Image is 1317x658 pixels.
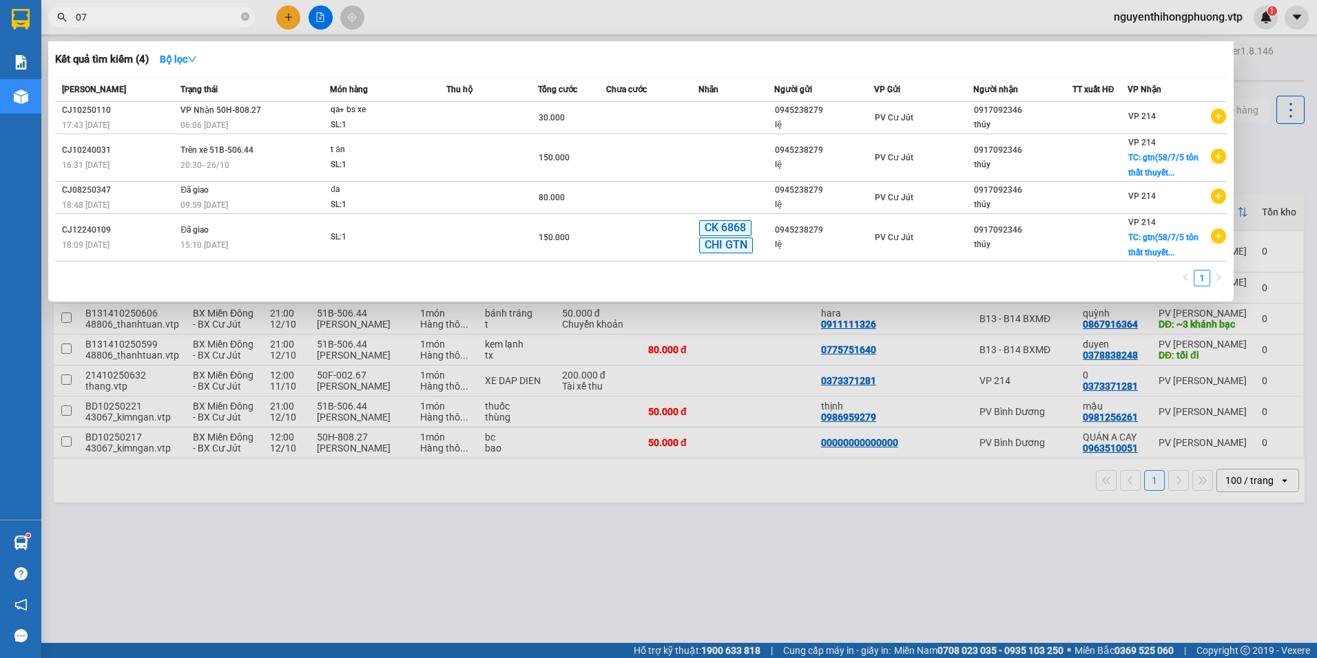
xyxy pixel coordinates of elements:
div: 0945238279 [775,223,873,237]
div: lệ [775,158,873,172]
span: Nhãn [698,85,718,94]
a: 1 [1194,270,1210,286]
div: SL: 1 [331,198,434,213]
span: 18:48 [DATE] [62,200,110,210]
div: thủy [974,237,1072,252]
span: 16:31 [DATE] [62,160,110,170]
div: CJ10240031 [62,143,176,158]
span: question-circle [14,567,28,580]
div: lệ [775,237,873,252]
button: Bộ lọcdown [149,48,208,70]
div: qa+ bs xe [331,103,434,118]
input: Tìm tên, số ĐT hoặc mã đơn [76,10,238,25]
span: search [57,12,67,22]
li: Next Page [1210,270,1227,286]
div: 0945238279 [775,143,873,158]
span: Tổng cước [538,85,577,94]
span: close-circle [241,12,249,21]
span: notification [14,598,28,611]
span: VP Gửi [874,85,900,94]
div: lệ [775,198,873,212]
span: plus-circle [1211,149,1226,164]
button: right [1210,270,1227,286]
div: đa [331,182,434,198]
span: VP 214 [1128,112,1156,121]
span: [PERSON_NAME] [62,85,126,94]
li: 1 [1194,270,1210,286]
div: 0945238279 [775,103,873,118]
span: close-circle [241,11,249,24]
span: TT xuất HĐ [1072,85,1114,94]
span: VP 214 [1128,191,1156,201]
span: Đã giao [180,185,209,195]
span: PV Cư Jút [875,233,913,242]
span: PV Cư Jút [875,193,913,202]
span: left [1181,273,1190,282]
div: t ăn [331,142,434,158]
div: thủy [974,158,1072,172]
span: Người gửi [774,85,812,94]
div: 0917092346 [974,223,1072,237]
div: CJ10250110 [62,103,176,118]
div: thủy [974,198,1072,212]
span: 06:06 [DATE] [180,120,228,130]
h3: Kết quả tìm kiếm ( 4 ) [55,52,149,67]
div: SL: 1 [331,230,434,245]
span: TC: gtn(58/7/5 tôn thất thuyết... [1128,153,1199,178]
div: lệ [775,118,873,132]
button: left [1177,270,1194,286]
span: message [14,629,28,642]
span: VP Nhận 50H-808.27 [180,105,261,115]
img: warehouse-icon [14,535,28,550]
span: CHI GTN [699,237,753,253]
span: right [1214,273,1223,282]
div: 0945238279 [775,183,873,198]
span: Món hàng [330,85,368,94]
span: Chưa cước [606,85,647,94]
span: VP 214 [1128,138,1156,147]
div: 0917092346 [974,183,1072,198]
div: 0917092346 [974,103,1072,118]
span: down [187,54,197,64]
div: CJ08250347 [62,183,176,198]
span: 15:10 [DATE] [180,240,228,250]
span: VP Nhận [1128,85,1161,94]
img: logo-vxr [12,9,30,30]
span: Trên xe 51B-506.44 [180,145,253,155]
span: 17:43 [DATE] [62,120,110,130]
span: 09:59 [DATE] [180,200,228,210]
span: 80.000 [539,193,565,202]
span: PV Cư Jút [875,113,913,123]
span: 18:09 [DATE] [62,240,110,250]
span: Trạng thái [180,85,218,94]
div: SL: 1 [331,158,434,173]
span: 20:30 - 26/10 [180,160,229,170]
div: SL: 1 [331,118,434,133]
img: warehouse-icon [14,89,28,104]
span: 150.000 [539,233,570,242]
span: Đã giao [180,225,209,235]
div: CJ12240109 [62,223,176,237]
span: 150.000 [539,153,570,162]
img: solution-icon [14,55,28,70]
li: Previous Page [1177,270,1194,286]
span: plus-circle [1211,229,1226,244]
span: TC: gtn(58/7/5 tôn thất thuyết... [1128,233,1199,257]
sup: 1 [26,533,30,538]
span: plus-circle [1211,109,1226,124]
div: 0917092346 [974,143,1072,158]
span: PV Cư Jút [875,153,913,162]
div: thủy [974,118,1072,132]
span: plus-circle [1211,189,1226,204]
span: Thu hộ [446,85,473,94]
span: VP 214 [1128,217,1156,227]
span: 30.000 [539,113,565,123]
strong: Bộ lọc [160,54,197,65]
span: Người nhận [973,85,1018,94]
span: CK 6868 [699,220,751,236]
